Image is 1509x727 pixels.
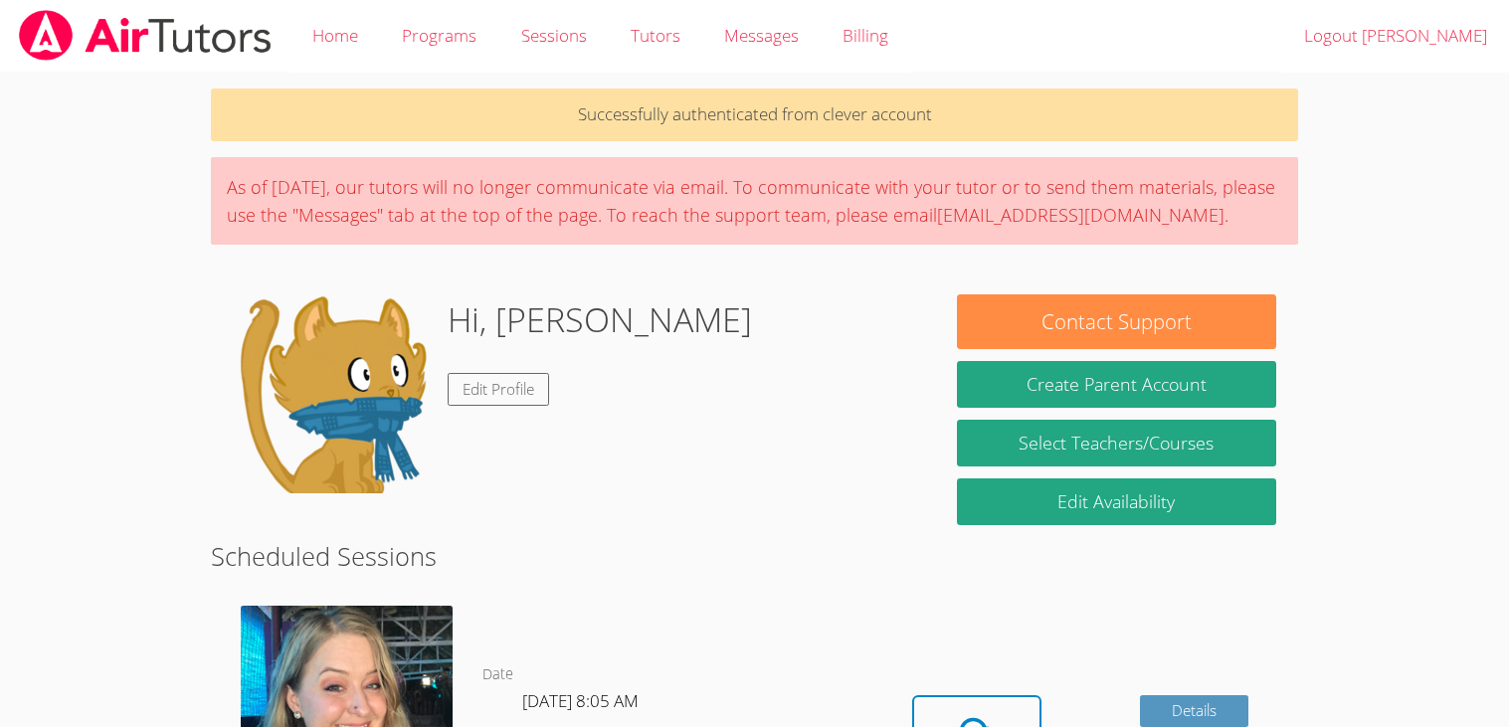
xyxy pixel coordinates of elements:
a: Edit Availability [957,478,1275,525]
p: Successfully authenticated from clever account [211,89,1297,141]
dt: Date [482,662,513,687]
div: As of [DATE], our tutors will no longer communicate via email. To communicate with your tutor or ... [211,157,1297,245]
img: default.png [233,294,432,493]
a: Edit Profile [448,373,549,406]
img: airtutors_banner-c4298cdbf04f3fff15de1276eac7730deb9818008684d7c2e4769d2f7ddbe033.png [17,10,274,61]
span: Messages [724,24,799,47]
a: Select Teachers/Courses [957,420,1275,466]
h1: Hi, [PERSON_NAME] [448,294,752,345]
button: Create Parent Account [957,361,1275,408]
span: [DATE] 8:05 AM [522,689,639,712]
button: Contact Support [957,294,1275,349]
h2: Scheduled Sessions [211,537,1297,575]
